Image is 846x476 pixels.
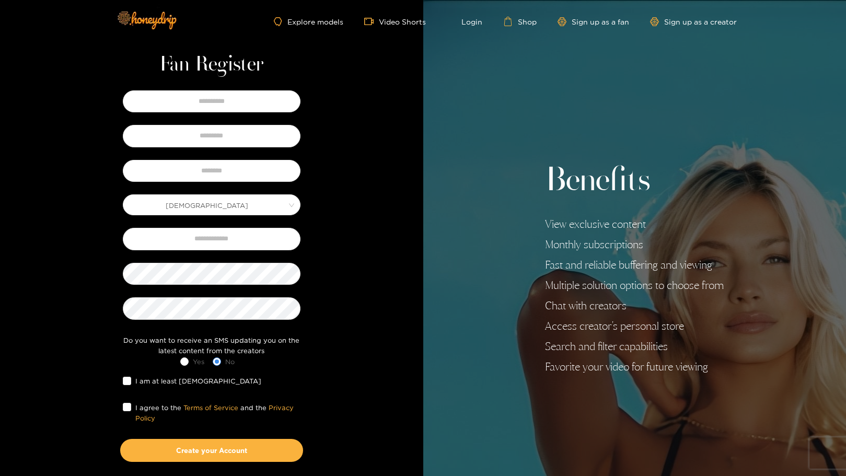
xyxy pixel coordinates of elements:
[131,402,300,424] span: I agree to the and the
[221,356,239,367] span: No
[558,17,629,26] a: Sign up as a fan
[545,279,724,292] li: Multiple solution options to choose from
[120,439,303,462] button: Create your Account
[123,198,300,212] span: Male
[274,17,343,26] a: Explore models
[545,161,724,201] h2: Benefits
[131,376,265,386] span: I am at least [DEMOGRAPHIC_DATA]
[189,356,208,367] span: Yes
[545,218,724,230] li: View exclusive content
[159,52,263,77] h1: Fan Register
[364,17,426,26] a: Video Shorts
[545,320,724,332] li: Access creator's personal store
[183,404,238,411] a: Terms of Service
[503,17,537,26] a: Shop
[650,17,737,26] a: Sign up as a creator
[120,335,303,356] div: Do you want to receive an SMS updating you on the latest content from the creators
[545,238,724,251] li: Monthly subscriptions
[447,17,482,26] a: Login
[545,299,724,312] li: Chat with creators
[364,17,379,26] span: video-camera
[545,340,724,353] li: Search and filter capabilities
[545,361,724,373] li: Favorite your video for future viewing
[545,259,724,271] li: Fast and reliable buffering and viewing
